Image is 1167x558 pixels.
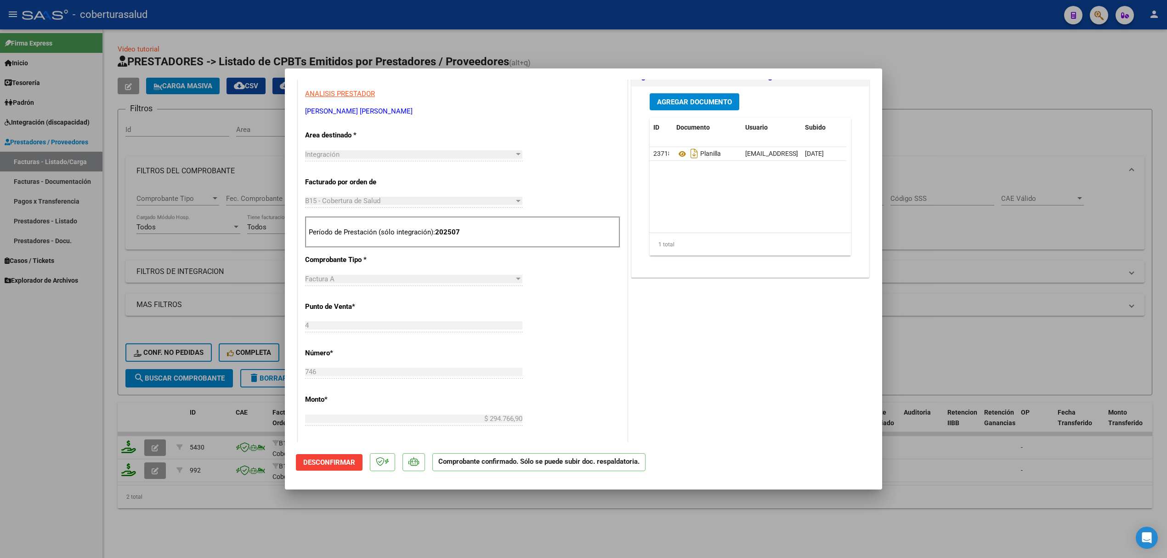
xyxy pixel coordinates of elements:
[296,454,363,471] button: Desconfirmar
[742,118,801,137] datatable-header-cell: Usuario
[432,453,646,471] p: Comprobante confirmado. Sólo se puede subir doc. respaldatoria.
[632,86,869,277] div: DOCUMENTACIÓN RESPALDATORIA
[657,98,732,106] span: Agregar Documento
[650,233,851,256] div: 1 total
[305,106,620,117] p: [PERSON_NAME] [PERSON_NAME]
[305,150,340,159] span: Integración
[305,177,400,188] p: Facturado por orden de
[1136,527,1158,549] div: Open Intercom Messenger
[745,150,901,157] span: [EMAIL_ADDRESS][DOMAIN_NAME] - [PERSON_NAME]
[305,348,400,359] p: Número
[745,124,768,131] span: Usuario
[673,118,742,137] datatable-header-cell: Documento
[305,441,400,451] p: Fecha del Cpbt.
[305,197,380,205] span: B15 - Cobertura de Salud
[435,228,460,236] strong: 202507
[801,118,847,137] datatable-header-cell: Subido
[676,150,721,158] span: Planilla
[309,227,617,238] p: Período de Prestación (sólo integración):
[305,302,400,312] p: Punto de Venta
[305,90,375,98] span: ANALISIS PRESTADOR
[305,130,400,141] p: Area destinado *
[305,394,400,405] p: Monto
[688,146,700,161] i: Descargar documento
[805,124,826,131] span: Subido
[305,255,400,265] p: Comprobante Tipo *
[650,118,673,137] datatable-header-cell: ID
[805,150,824,157] span: [DATE]
[303,458,355,467] span: Desconfirmar
[653,150,672,157] span: 23718
[305,275,334,283] span: Factura A
[653,124,659,131] span: ID
[676,124,710,131] span: Documento
[650,93,739,110] button: Agregar Documento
